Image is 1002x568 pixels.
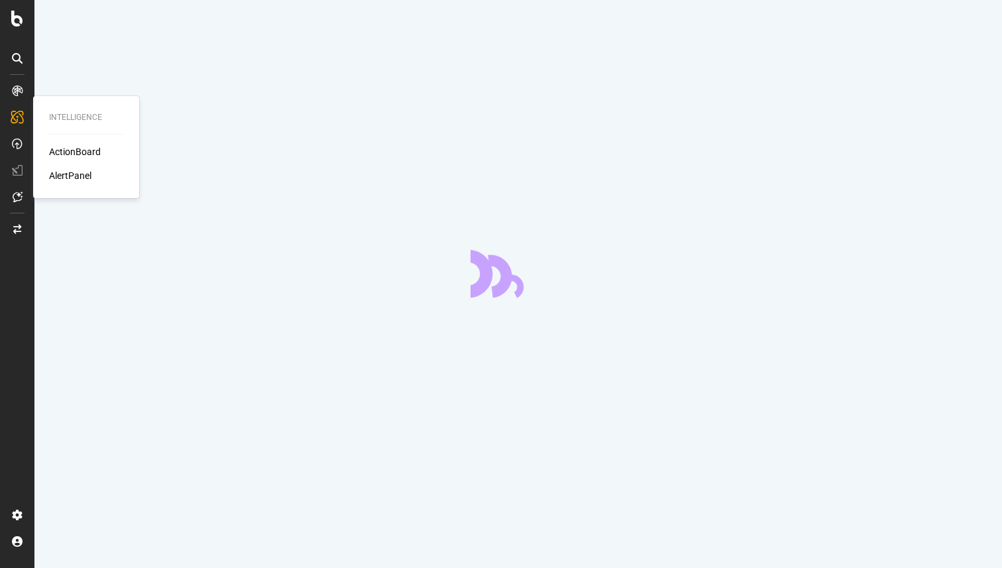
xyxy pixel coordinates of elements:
[471,250,566,298] div: animation
[49,169,91,182] a: AlertPanel
[49,145,101,158] a: ActionBoard
[49,112,123,123] div: Intelligence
